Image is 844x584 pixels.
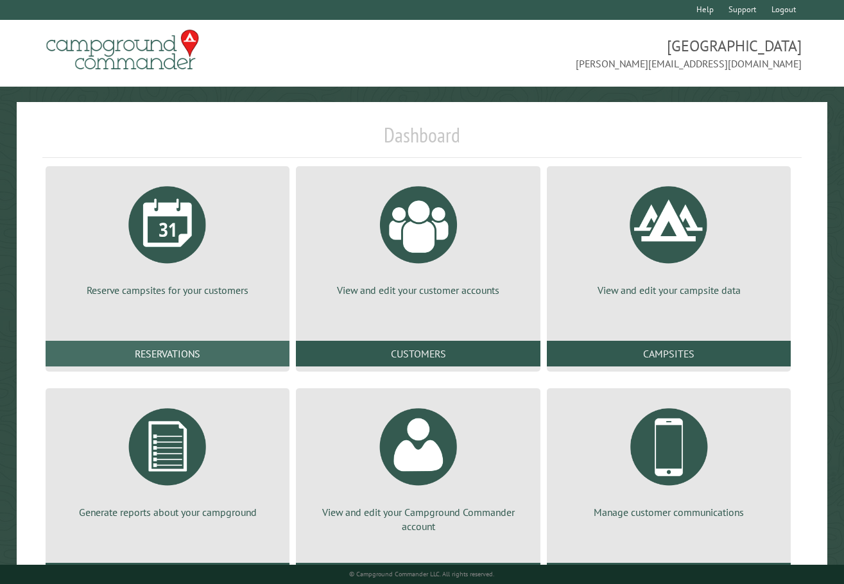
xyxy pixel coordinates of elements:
a: View and edit your campsite data [562,176,776,297]
a: View and edit your Campground Commander account [311,399,525,534]
p: Reserve campsites for your customers [61,283,275,297]
a: Generate reports about your campground [61,399,275,519]
p: Manage customer communications [562,505,776,519]
a: View and edit your customer accounts [311,176,525,297]
p: Generate reports about your campground [61,505,275,519]
a: Manage customer communications [562,399,776,519]
h1: Dashboard [42,123,802,158]
a: Customers [296,341,540,366]
p: View and edit your customer accounts [311,283,525,297]
a: Campsites [547,341,791,366]
img: Campground Commander [42,25,203,75]
p: View and edit your Campground Commander account [311,505,525,534]
span: [GEOGRAPHIC_DATA] [PERSON_NAME][EMAIL_ADDRESS][DOMAIN_NAME] [422,35,802,71]
small: © Campground Commander LLC. All rights reserved. [349,570,494,578]
p: View and edit your campsite data [562,283,776,297]
a: Reserve campsites for your customers [61,176,275,297]
a: Reservations [46,341,290,366]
